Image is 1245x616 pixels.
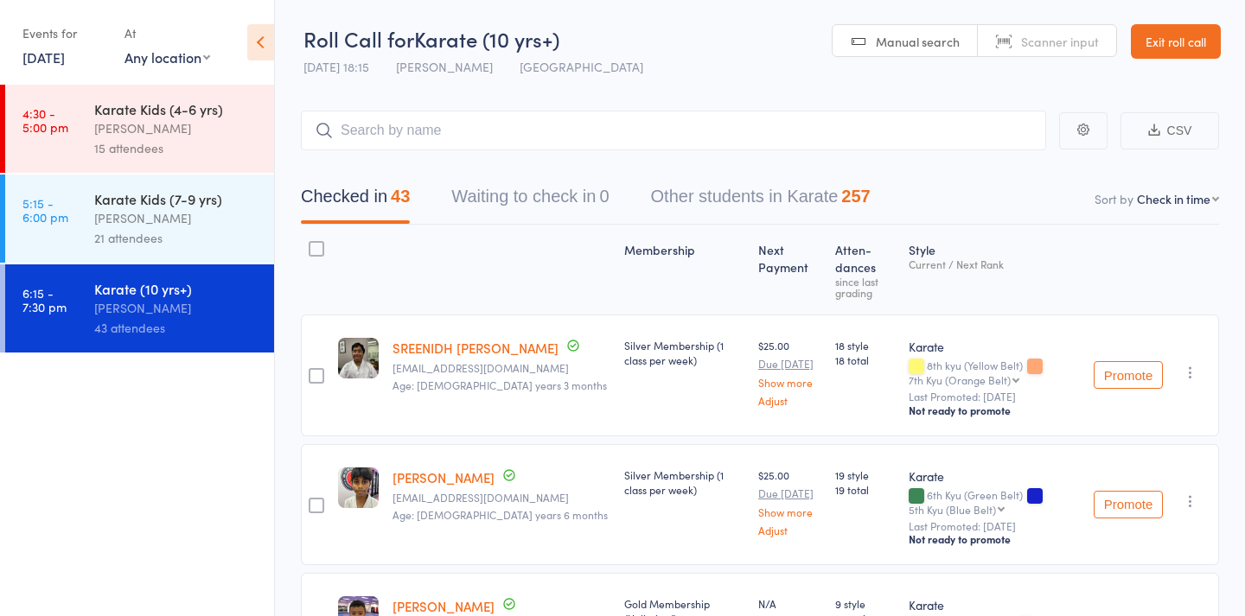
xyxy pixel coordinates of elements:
div: Silver Membership (1 class per week) [624,338,744,367]
a: Exit roll call [1131,24,1221,59]
button: Waiting to check in0 [451,178,609,224]
a: 6:15 -7:30 pmKarate (10 yrs+)[PERSON_NAME]43 attendees [5,264,274,352]
span: Karate (10 yrs+) [414,24,559,53]
time: 4:30 - 5:00 pm [22,106,68,134]
div: Not ready to promote [909,532,1080,546]
a: Show more [758,377,821,388]
small: Last Promoted: [DATE] [909,391,1080,403]
time: 6:15 - 7:30 pm [22,286,67,314]
span: 19 total [835,482,895,497]
div: Karate [909,596,1080,613]
span: Scanner input [1021,33,1099,50]
div: Karate [909,338,1080,355]
a: [PERSON_NAME] [393,597,495,615]
div: Karate [909,467,1080,485]
span: 9 style [835,596,895,611]
div: Membership [617,232,751,307]
span: Age: [DEMOGRAPHIC_DATA] years 6 months [393,507,608,522]
small: Due [DATE] [758,358,821,370]
div: [PERSON_NAME] [94,208,259,228]
span: Manual search [876,33,960,50]
div: 8th kyu (Yellow Belt) [909,359,1080,385]
span: [DATE] 18:15 [303,58,369,75]
div: Check in time [1137,190,1210,207]
small: Last Promoted: [DATE] [909,520,1080,532]
div: [PERSON_NAME] [94,298,259,318]
small: velurisomesh@hotmail.com [393,362,610,374]
a: [PERSON_NAME] [393,468,495,486]
div: Events for [22,19,107,48]
img: image1695720130.png [338,467,379,508]
div: Any location [124,48,210,67]
div: 43 attendees [94,318,259,338]
span: Roll Call for [303,24,414,53]
div: 257 [841,187,870,206]
span: Age: [DEMOGRAPHIC_DATA] years 3 months [393,378,607,392]
div: N/A [758,596,821,611]
a: Show more [758,506,821,518]
span: 18 style [835,338,895,352]
span: [PERSON_NAME] [396,58,493,75]
a: [DATE] [22,48,65,67]
label: Sort by [1095,190,1133,207]
div: [PERSON_NAME] [94,118,259,138]
button: Other students in Karate257 [651,178,871,224]
button: Promote [1094,491,1163,518]
div: Karate (10 yrs+) [94,279,259,298]
span: 19 style [835,467,895,482]
span: 18 total [835,352,895,367]
span: [GEOGRAPHIC_DATA] [520,58,643,75]
a: Adjust [758,524,821,536]
div: 5th Kyu (Blue Belt) [909,504,996,515]
input: Search by name [301,111,1046,150]
div: 7th Kyu (Orange Belt) [909,374,1011,385]
div: Current / Next Rank [909,258,1080,270]
div: 43 [391,187,410,206]
div: 6th Kyu (Green Belt) [909,489,1080,515]
div: Silver Membership (1 class per week) [624,467,744,497]
div: 0 [599,187,609,206]
a: 4:30 -5:00 pmKarate Kids (4-6 yrs)[PERSON_NAME]15 attendees [5,85,274,173]
button: Promote [1094,361,1163,389]
div: Karate Kids (4-6 yrs) [94,99,259,118]
time: 5:15 - 6:00 pm [22,196,68,224]
div: Next Payment [751,232,828,307]
div: since last grading [835,276,895,298]
div: Atten­dances [828,232,902,307]
a: 5:15 -6:00 pmKarate Kids (7-9 yrs)[PERSON_NAME]21 attendees [5,175,274,263]
div: 21 attendees [94,228,259,248]
a: Adjust [758,395,821,406]
div: Style [902,232,1087,307]
div: $25.00 [758,338,821,406]
div: Karate Kids (7-9 yrs) [94,189,259,208]
div: 15 attendees [94,138,259,158]
div: Not ready to promote [909,403,1080,417]
div: $25.00 [758,467,821,536]
button: Checked in43 [301,178,410,224]
img: image1727580601.png [338,338,379,378]
button: CSV [1120,112,1219,149]
div: At [124,19,210,48]
small: skrishna_01@yahoo.com [393,492,610,504]
a: SREENIDH [PERSON_NAME] [393,339,559,357]
small: Due [DATE] [758,487,821,499]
